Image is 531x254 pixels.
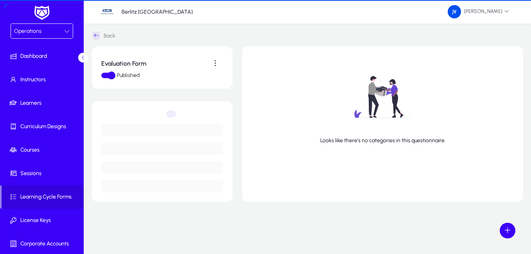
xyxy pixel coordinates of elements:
span: [PERSON_NAME] [448,5,509,18]
a: Learners [2,91,85,115]
a: License Keys [2,209,85,232]
a: Curriculum Designs [2,115,85,138]
span: Courses [2,146,85,154]
span: Operations [14,28,41,34]
span: License Keys [2,216,85,224]
h1: Evaluation Form [101,60,146,67]
p: Berlitz [GEOGRAPHIC_DATA] [122,9,193,15]
button: [PERSON_NAME] [441,5,515,19]
img: no-data.svg [330,63,434,131]
a: Sessions [2,162,85,185]
p: Looks like there's no categories in this questionnaire [320,137,445,144]
span: Dashboard [2,52,85,60]
span: Learners [2,99,85,107]
a: Instructors [2,68,85,91]
span: Learning Cycle Forms [2,193,84,201]
a: Dashboard [2,45,85,68]
img: white-logo.png [32,5,52,21]
span: Corporate Accounts [2,240,85,248]
img: 162.png [448,5,461,18]
a: Back [92,31,115,40]
span: Sessions [2,170,85,177]
span: Instructors [2,76,85,84]
span: Curriculum Designs [2,123,85,131]
label: Published [115,72,140,79]
img: 34.jpg [100,4,115,19]
a: Courses [2,138,85,162]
